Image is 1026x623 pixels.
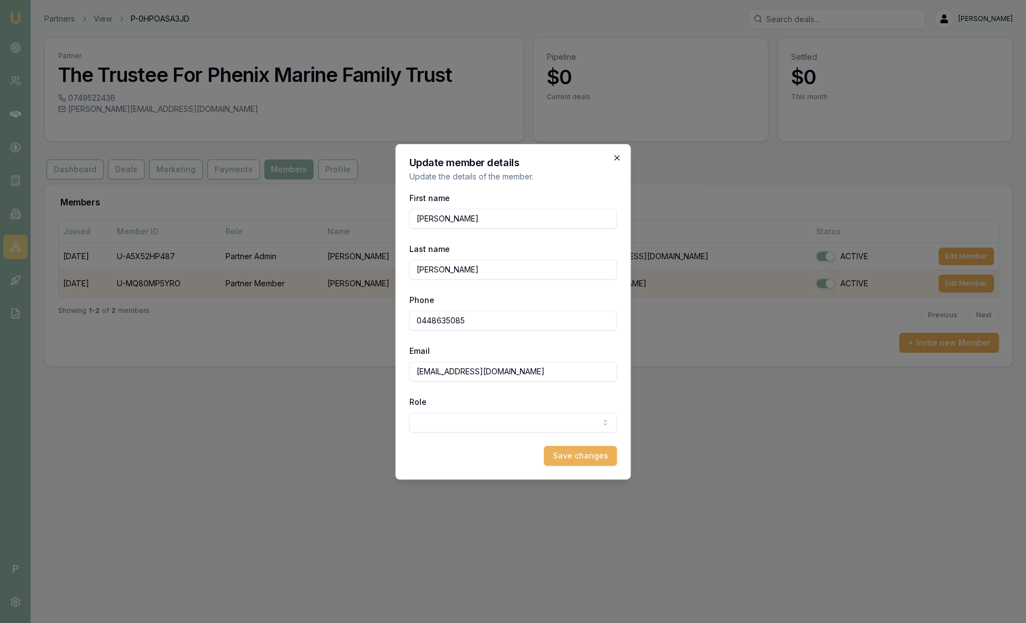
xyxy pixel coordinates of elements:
label: First name [409,193,450,203]
p: Update the details of the member. [409,171,617,182]
label: Role [409,397,427,406]
button: Save changes [544,446,617,466]
label: Last name [409,244,450,254]
label: Email [409,346,430,356]
h2: Update member details [409,158,617,168]
label: Phone [409,295,434,305]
